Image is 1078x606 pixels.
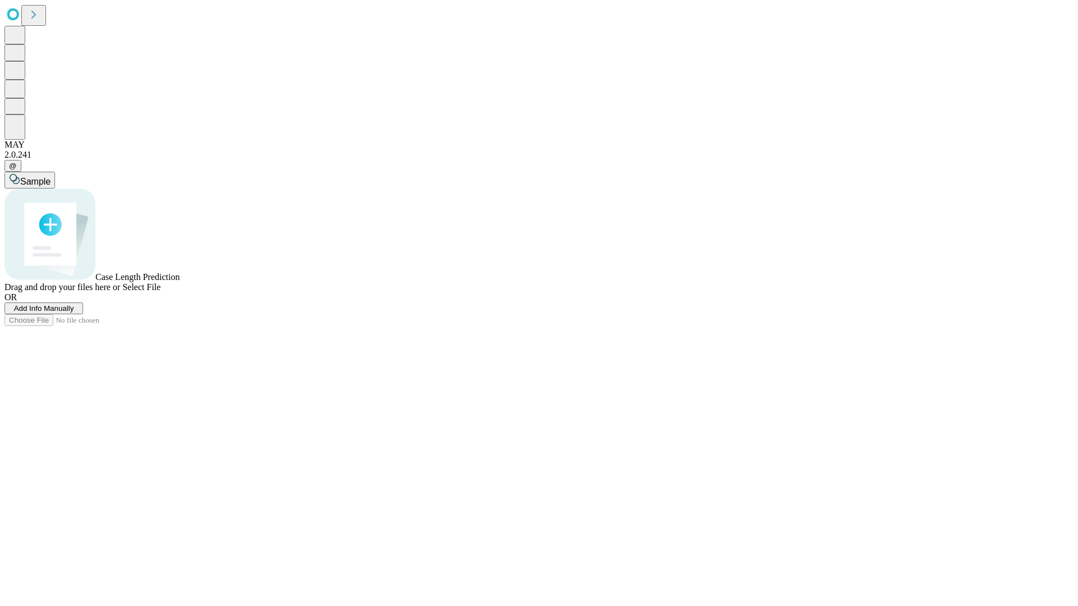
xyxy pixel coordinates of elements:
span: Add Info Manually [14,304,74,313]
span: Sample [20,177,51,186]
div: MAY [4,140,1074,150]
span: OR [4,292,17,302]
span: Case Length Prediction [95,272,180,282]
div: 2.0.241 [4,150,1074,160]
span: Drag and drop your files here or [4,282,120,292]
button: @ [4,160,21,172]
span: Select File [122,282,161,292]
button: Add Info Manually [4,302,83,314]
button: Sample [4,172,55,189]
span: @ [9,162,17,170]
